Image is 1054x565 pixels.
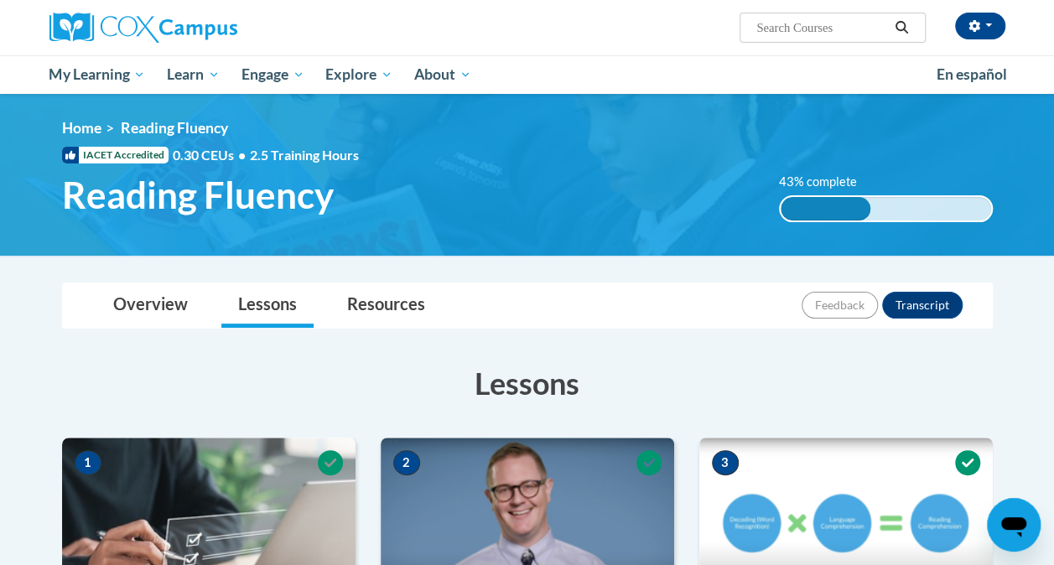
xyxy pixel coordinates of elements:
button: Search [889,18,914,38]
span: Engage [241,65,304,85]
a: My Learning [39,55,157,94]
span: IACET Accredited [62,147,169,163]
div: Main menu [37,55,1018,94]
iframe: Button to launch messaging window [987,498,1041,552]
span: Reading Fluency [62,173,334,217]
button: Account Settings [955,13,1005,39]
a: Resources [330,283,442,328]
a: Learn [156,55,231,94]
div: 43% complete [781,197,871,220]
span: 2 [393,450,420,475]
a: Lessons [221,283,314,328]
span: Learn [167,65,220,85]
a: Cox Campus [49,13,351,43]
a: Explore [314,55,403,94]
button: Feedback [802,292,878,319]
span: 1 [75,450,101,475]
span: Explore [325,65,392,85]
a: Home [62,119,101,137]
a: Overview [96,283,205,328]
span: Reading Fluency [121,119,228,137]
span: En español [937,65,1007,83]
label: 43% complete [779,173,875,191]
span: • [238,147,246,163]
span: My Learning [49,65,145,85]
a: About [403,55,482,94]
span: About [414,65,471,85]
button: Transcript [882,292,963,319]
h3: Lessons [62,362,993,404]
a: Engage [231,55,315,94]
input: Search Courses [755,18,889,38]
span: 2.5 Training Hours [250,147,359,163]
a: En español [926,57,1018,92]
span: 3 [712,450,739,475]
img: Cox Campus [49,13,237,43]
span: 0.30 CEUs [173,146,250,164]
